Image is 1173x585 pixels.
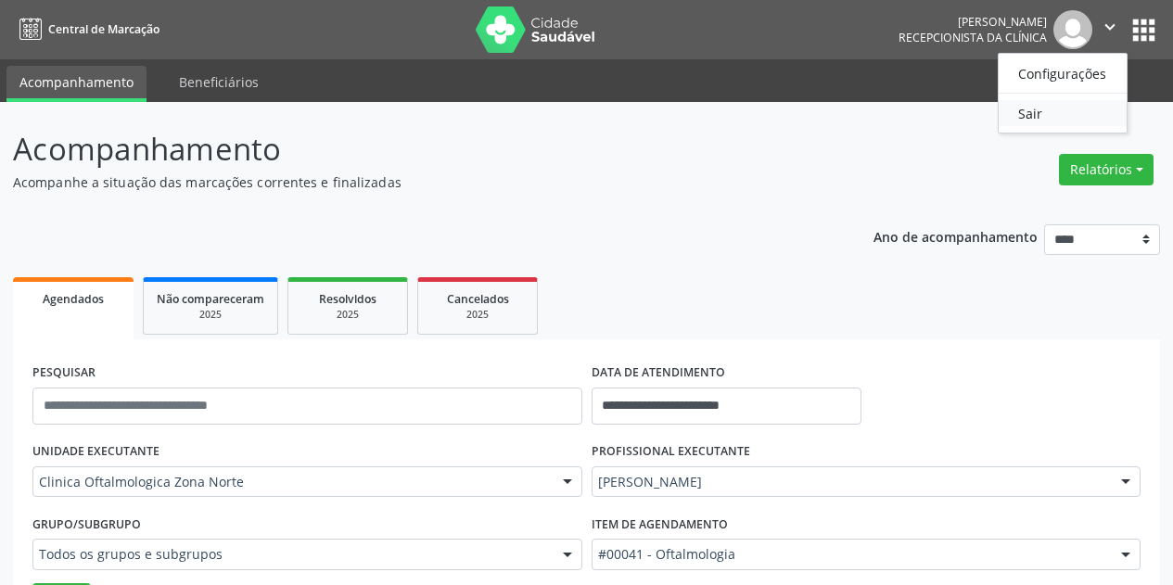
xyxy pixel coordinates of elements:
[998,53,1128,134] ul: 
[301,308,394,322] div: 2025
[592,510,728,539] label: Item de agendamento
[598,473,1103,491] span: [PERSON_NAME]
[166,66,272,98] a: Beneficiários
[157,308,264,322] div: 2025
[592,359,725,388] label: DATA DE ATENDIMENTO
[43,291,104,307] span: Agendados
[447,291,509,307] span: Cancelados
[32,438,159,466] label: UNIDADE EXECUTANTE
[6,66,147,102] a: Acompanhamento
[32,359,96,388] label: PESQUISAR
[1053,10,1092,49] img: img
[1092,10,1128,49] button: 
[592,438,750,466] label: PROFISSIONAL EXECUTANTE
[319,291,376,307] span: Resolvidos
[39,545,544,564] span: Todos os grupos e subgrupos
[13,172,816,192] p: Acompanhe a situação das marcações correntes e finalizadas
[1059,154,1154,185] button: Relatórios
[32,510,141,539] label: Grupo/Subgrupo
[13,14,159,45] a: Central de Marcação
[1128,14,1160,46] button: apps
[999,60,1127,86] a: Configurações
[39,473,544,491] span: Clinica Oftalmologica Zona Norte
[157,291,264,307] span: Não compareceram
[13,126,816,172] p: Acompanhamento
[1100,17,1120,37] i: 
[873,224,1038,248] p: Ano de acompanhamento
[598,545,1103,564] span: #00041 - Oftalmologia
[899,30,1047,45] span: Recepcionista da clínica
[899,14,1047,30] div: [PERSON_NAME]
[999,100,1127,126] a: Sair
[48,21,159,37] span: Central de Marcação
[431,308,524,322] div: 2025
